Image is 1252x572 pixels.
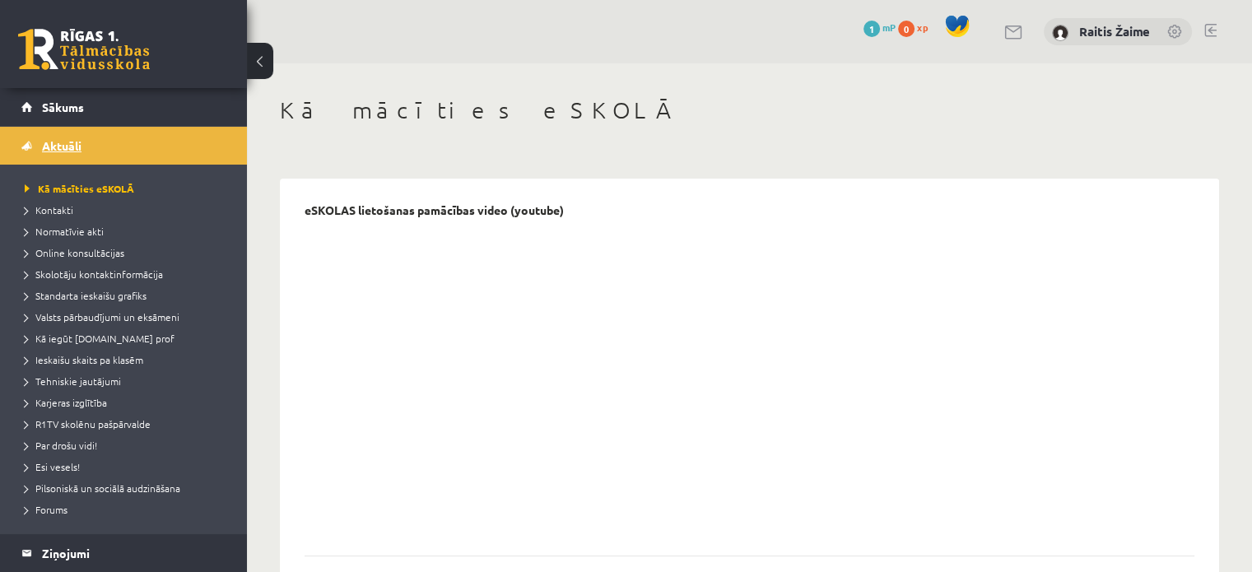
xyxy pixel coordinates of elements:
[25,353,143,366] span: Ieskaišu skaits pa klasēm
[25,417,151,430] span: R1TV skolēnu pašpārvalde
[25,224,230,239] a: Normatīvie akti
[25,246,124,259] span: Online konsultācijas
[18,29,150,70] a: Rīgas 1. Tālmācības vidusskola
[21,534,226,572] a: Ziņojumi
[25,396,107,409] span: Karjeras izglītība
[25,352,230,367] a: Ieskaišu skaits pa klasēm
[25,459,230,474] a: Esi vesels!
[1079,23,1150,40] a: Raitis Žaime
[42,138,81,153] span: Aktuāli
[898,21,936,34] a: 0 xp
[25,503,67,516] span: Forums
[863,21,896,34] a: 1 mP
[25,202,230,217] a: Kontakti
[25,438,230,453] a: Par drošu vidi!
[25,481,230,495] a: Pilsoniskā un sociālā audzināšana
[305,203,564,217] p: eSKOLAS lietošanas pamācības video (youtube)
[882,21,896,34] span: mP
[25,288,230,303] a: Standarta ieskaišu grafiks
[25,416,230,431] a: R1TV skolēnu pašpārvalde
[25,203,73,216] span: Kontakti
[25,267,163,281] span: Skolotāju kontaktinformācija
[21,127,226,165] a: Aktuāli
[25,245,230,260] a: Online konsultācijas
[25,181,230,196] a: Kā mācīties eSKOLĀ
[42,534,226,572] legend: Ziņojumi
[25,502,230,517] a: Forums
[25,310,179,323] span: Valsts pārbaudījumi un eksāmeni
[25,289,147,302] span: Standarta ieskaišu grafiks
[25,331,230,346] a: Kā iegūt [DOMAIN_NAME] prof
[25,481,180,495] span: Pilsoniskā un sociālā audzināšana
[25,267,230,281] a: Skolotāju kontaktinformācija
[25,374,230,388] a: Tehniskie jautājumi
[25,309,230,324] a: Valsts pārbaudījumi un eksāmeni
[21,88,226,126] a: Sākums
[917,21,928,34] span: xp
[25,225,104,238] span: Normatīvie akti
[25,395,230,410] a: Karjeras izglītība
[25,439,97,452] span: Par drošu vidi!
[898,21,915,37] span: 0
[1052,25,1068,41] img: Raitis Žaime
[25,374,121,388] span: Tehniskie jautājumi
[280,96,1219,124] h1: Kā mācīties eSKOLĀ
[25,332,175,345] span: Kā iegūt [DOMAIN_NAME] prof
[42,100,84,114] span: Sākums
[25,182,134,195] span: Kā mācīties eSKOLĀ
[25,460,80,473] span: Esi vesels!
[863,21,880,37] span: 1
